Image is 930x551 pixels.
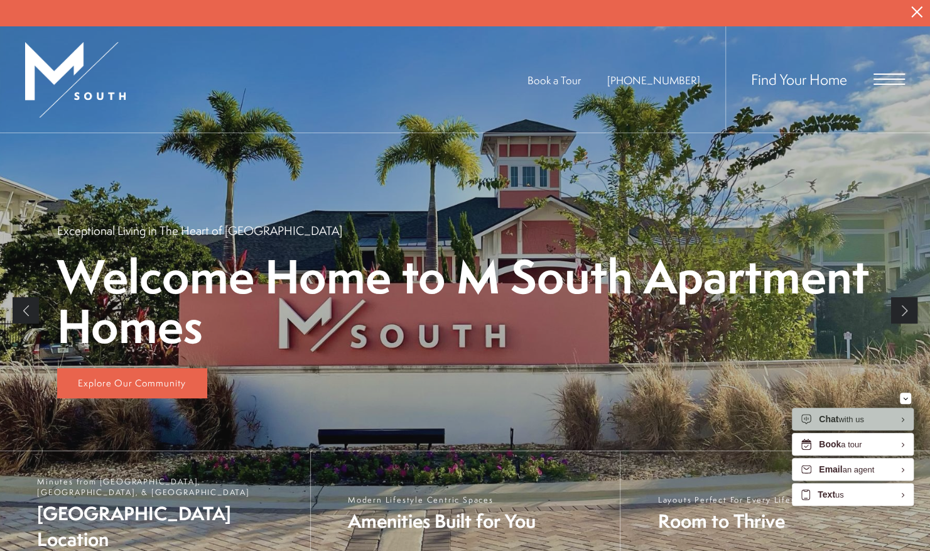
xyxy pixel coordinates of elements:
[57,251,873,351] p: Welcome Home to M South Apartment Homes
[78,376,186,390] span: Explore Our Community
[57,222,342,239] p: Exceptional Living in The Heart of [GEOGRAPHIC_DATA]
[607,73,700,87] a: Call Us at 813-570-8014
[751,69,847,89] a: Find Your Home
[13,297,39,324] a: Previous
[348,494,536,505] span: Modern Lifestyle Centric Spaces
[607,73,700,87] span: [PHONE_NUMBER]
[527,73,581,87] a: Book a Tour
[873,74,905,85] button: Open Menu
[891,297,917,324] a: Next
[399,25,750,50] div: Summer Savings at M [GEOGRAPHIC_DATA]
[25,42,126,117] img: MSouth
[658,494,813,505] span: Layouts Perfect For Every Lifestyle
[57,368,207,398] a: Explore Our Community
[658,508,813,534] span: Room to Thrive
[348,508,536,534] span: Amenities Built for You
[37,476,297,498] span: Minutes from [GEOGRAPHIC_DATA], [GEOGRAPHIC_DATA], & [GEOGRAPHIC_DATA]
